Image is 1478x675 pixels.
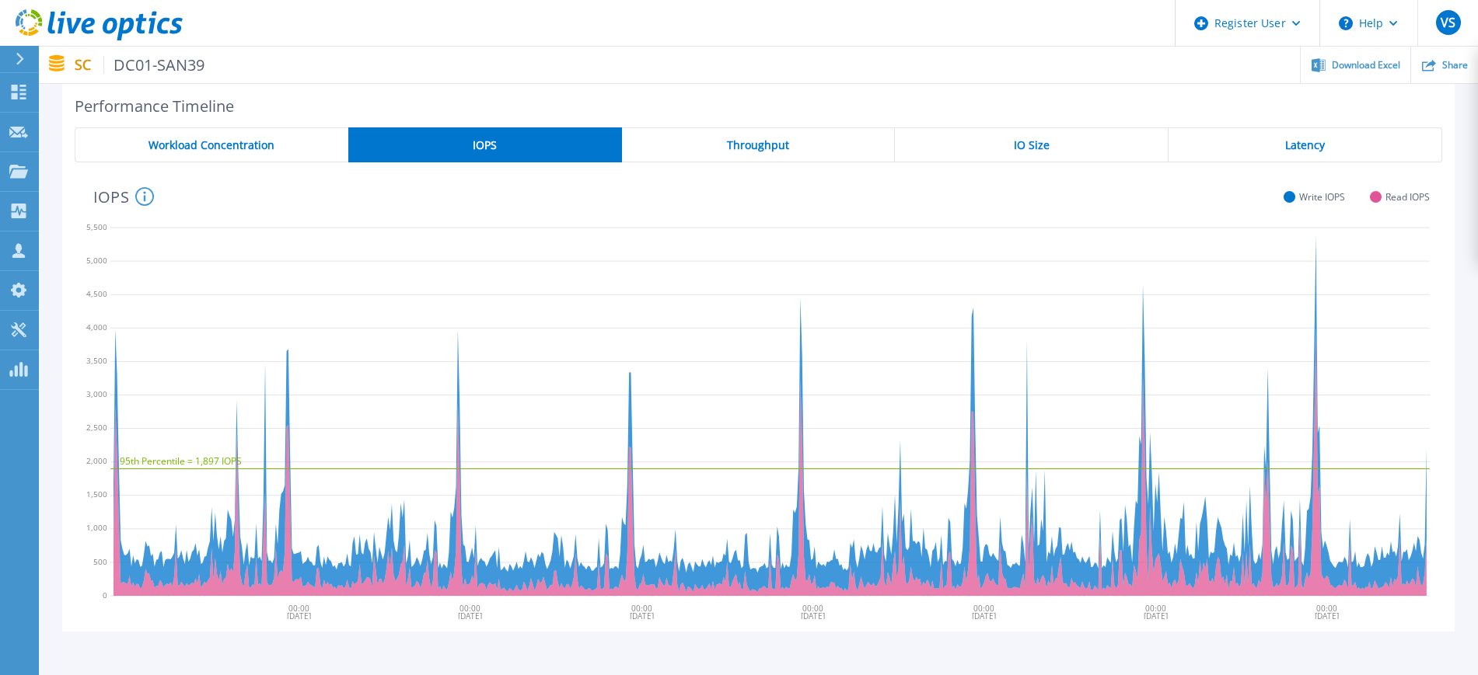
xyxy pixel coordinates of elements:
[86,288,107,299] text: 4,500
[1014,139,1050,151] span: IO Size
[86,455,107,466] text: 2,000
[86,221,107,232] text: 5,500
[1332,61,1400,70] span: Download Excel
[86,355,107,366] text: 3,500
[631,611,655,621] text: [DATE]
[86,523,107,534] text: 1,000
[103,56,205,74] span: DC01-SAN39
[93,187,154,206] h4: IOPS
[1385,191,1430,203] span: Read IOPS
[86,322,107,332] text: 4,000
[86,388,107,399] text: 3,000
[802,611,826,621] text: [DATE]
[1442,61,1468,70] span: Share
[120,454,242,468] text: 95th Percentile = 1,897 IOPS
[148,139,274,151] span: Workload Concentration
[86,422,107,433] text: 2,500
[93,556,107,567] text: 500
[1316,611,1340,621] text: [DATE]
[86,255,107,266] text: 5,000
[459,611,483,621] text: [DATE]
[287,611,311,621] text: [DATE]
[460,603,481,614] text: 00:00
[86,489,107,500] text: 1,500
[973,611,998,621] text: [DATE]
[103,590,107,600] text: 0
[288,603,309,614] text: 00:00
[1318,603,1339,614] text: 00:00
[975,603,996,614] text: 00:00
[803,603,824,614] text: 00:00
[1299,191,1345,203] span: Write IOPS
[473,139,497,151] span: IOPS
[632,603,653,614] text: 00:00
[1147,603,1168,614] text: 00:00
[727,139,789,151] span: Throughput
[75,56,205,74] p: SC
[1145,611,1169,621] text: [DATE]
[75,97,1442,115] h2: Performance Timeline
[1441,16,1455,29] span: VS
[1285,139,1325,151] span: Latency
